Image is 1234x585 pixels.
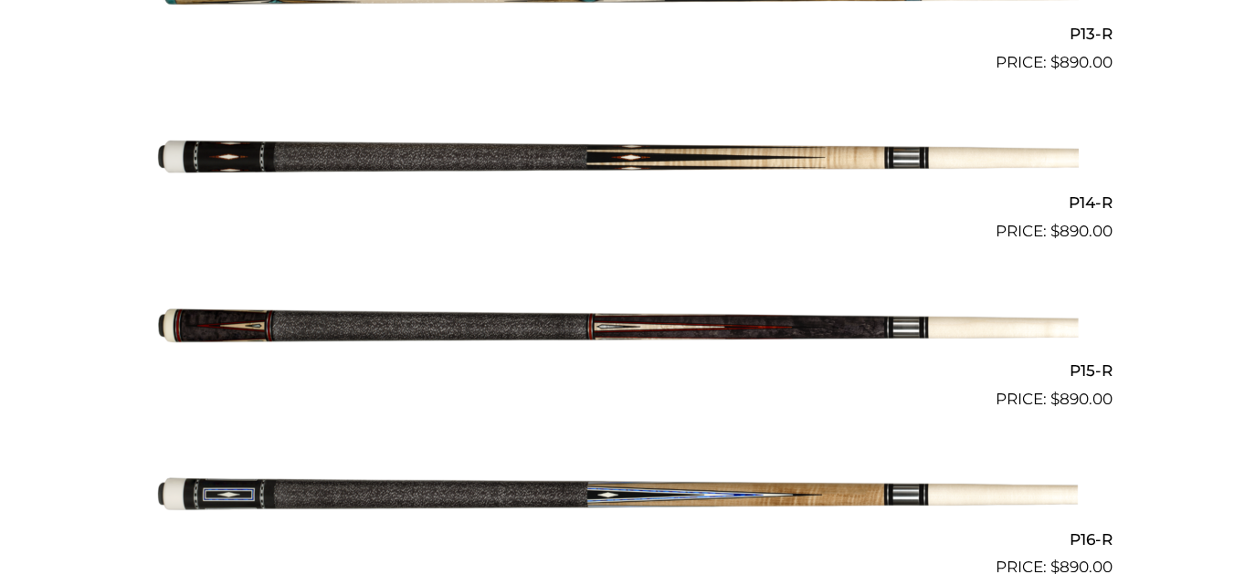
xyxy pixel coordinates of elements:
[1050,53,1060,71] span: $
[1050,390,1113,408] bdi: 890.00
[1050,390,1060,408] span: $
[1050,558,1113,576] bdi: 890.00
[1050,222,1113,240] bdi: 890.00
[122,17,1113,51] h2: P13-R
[1050,53,1113,71] bdi: 890.00
[122,522,1113,556] h2: P16-R
[122,354,1113,388] h2: P15-R
[1050,558,1060,576] span: $
[1050,222,1060,240] span: $
[122,185,1113,219] h2: P14-R
[156,419,1079,572] img: P16-R
[122,82,1113,243] a: P14-R $890.00
[156,251,1079,404] img: P15-R
[122,419,1113,580] a: P16-R $890.00
[122,251,1113,412] a: P15-R $890.00
[156,82,1079,235] img: P14-R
